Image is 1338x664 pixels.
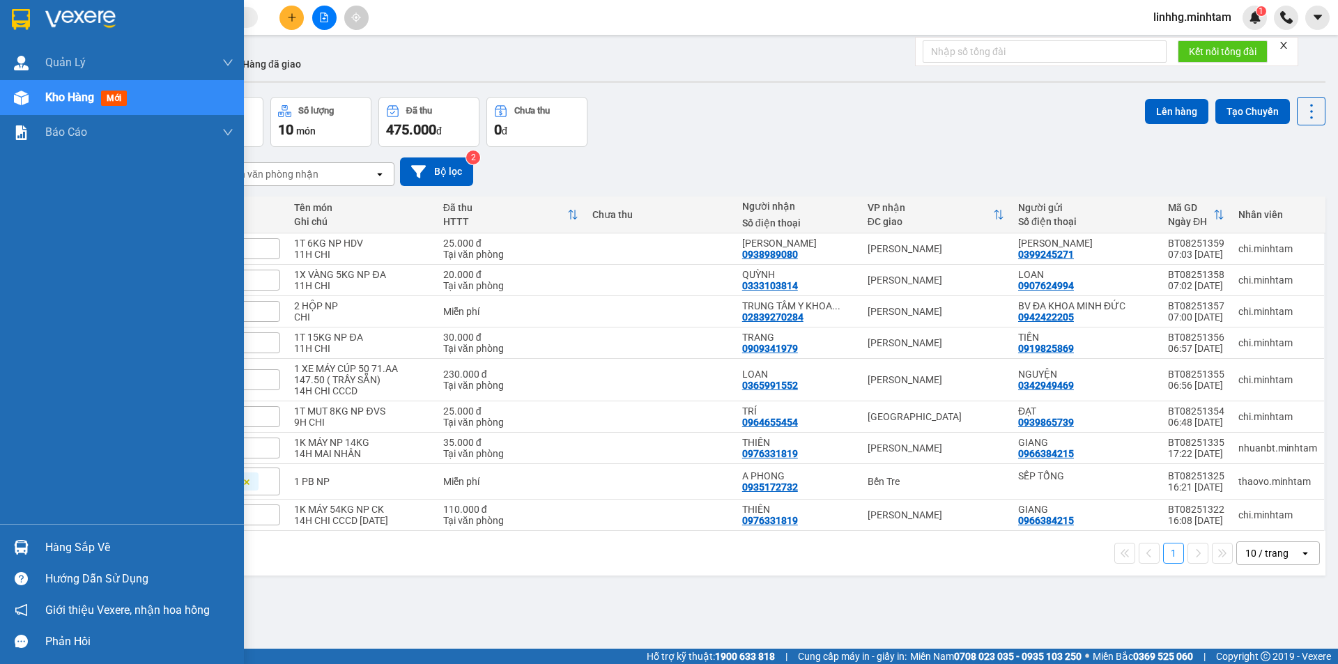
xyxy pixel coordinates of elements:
[443,515,578,526] div: Tại văn phòng
[1259,6,1263,16] span: 1
[1018,280,1074,291] div: 0907624994
[294,216,429,227] div: Ghi chú
[443,202,567,213] div: Đã thu
[742,417,798,428] div: 0964655454
[294,269,429,280] div: 1X VÀNG 5KG NP ĐA
[1168,269,1224,280] div: BT08251358
[374,169,385,180] svg: open
[45,601,210,619] span: Giới thiệu Vexere, nhận hoa hồng
[443,216,567,227] div: HTTT
[1168,481,1224,493] div: 16:21 [DATE]
[742,238,854,249] div: MINH LUÂN
[351,13,361,22] span: aim
[1018,470,1154,481] div: SẾP TỔNG
[742,217,854,229] div: Số điện thoại
[45,569,233,589] div: Hướng dẫn sử dụng
[954,651,1082,662] strong: 0708 023 035 - 0935 103 250
[443,369,578,380] div: 230.000 đ
[1163,543,1184,564] button: 1
[1256,6,1266,16] sup: 1
[443,417,578,428] div: Tại văn phòng
[400,157,473,186] button: Bộ lọc
[443,448,578,459] div: Tại văn phòng
[294,363,429,385] div: 1 XE MÁY CÚP 50 71.AA 147.50 ( TRẦY SẴN)
[466,150,480,164] sup: 2
[443,504,578,515] div: 110.000 đ
[14,91,29,105] img: warehouse-icon
[443,249,578,260] div: Tại văn phòng
[1168,216,1213,227] div: Ngày ĐH
[443,269,578,280] div: 20.000 đ
[443,380,578,391] div: Tại văn phòng
[1168,437,1224,448] div: BT08251335
[742,269,854,280] div: QUỲNH
[494,121,502,138] span: 0
[1168,417,1224,428] div: 06:48 [DATE]
[742,343,798,354] div: 0909341979
[1204,649,1206,664] span: |
[294,448,429,459] div: 14H MAI NHÂN
[742,481,798,493] div: 0935172732
[1168,249,1224,260] div: 07:03 [DATE]
[312,6,337,30] button: file-add
[868,275,1004,286] div: [PERSON_NAME]
[222,57,233,68] span: down
[296,125,316,137] span: món
[1018,504,1154,515] div: GIANG
[298,106,334,116] div: Số lượng
[1168,470,1224,481] div: BT08251325
[1085,654,1089,659] span: ⚪️
[798,649,907,664] span: Cung cấp máy in - giấy in:
[1300,548,1311,559] svg: open
[1238,476,1317,487] div: thaovo.minhtam
[1018,380,1074,391] div: 0342949469
[742,201,854,212] div: Người nhận
[1018,437,1154,448] div: GIANG
[742,437,854,448] div: THIÊN
[1161,196,1231,233] th: Toggle SortBy
[868,243,1004,254] div: [PERSON_NAME]
[1279,40,1289,50] span: close
[1245,546,1289,560] div: 10 / trang
[270,97,371,147] button: Số lượng10món
[294,504,429,515] div: 1K MÁY 54KG NP CK
[1168,406,1224,417] div: BT08251354
[15,635,28,648] span: message
[294,406,429,417] div: 1T MUT 8KG NP ĐVS
[231,47,312,81] button: Hàng đã giao
[45,54,86,71] span: Quản Lý
[1018,417,1074,428] div: 0939865739
[344,6,369,30] button: aim
[1168,332,1224,343] div: BT08251356
[742,249,798,260] div: 0938989080
[443,306,578,317] div: Miễn phí
[294,343,429,354] div: 11H CHI
[1133,651,1193,662] strong: 0369 525 060
[1238,411,1317,422] div: chi.minhtam
[1093,649,1193,664] span: Miền Bắc
[294,249,429,260] div: 11H CHI
[1249,11,1261,24] img: icon-new-feature
[443,406,578,417] div: 25.000 đ
[443,437,578,448] div: 35.000 đ
[1018,269,1154,280] div: LOAN
[868,374,1004,385] div: [PERSON_NAME]
[1018,216,1154,227] div: Số điện thoại
[514,106,550,116] div: Chưa thu
[1168,343,1224,354] div: 06:57 [DATE]
[12,9,30,30] img: logo-vxr
[1168,504,1224,515] div: BT08251322
[1312,11,1324,24] span: caret-down
[1018,332,1154,343] div: TIẾN
[742,280,798,291] div: 0333103814
[1168,448,1224,459] div: 17:22 [DATE]
[294,280,429,291] div: 11H CHI
[294,311,429,323] div: CHI
[923,40,1167,63] input: Nhập số tổng đài
[1238,243,1317,254] div: chi.minhtam
[319,13,329,22] span: file-add
[868,442,1004,454] div: [PERSON_NAME]
[443,280,578,291] div: Tại văn phòng
[1238,306,1317,317] div: chi.minhtam
[436,125,442,137] span: đ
